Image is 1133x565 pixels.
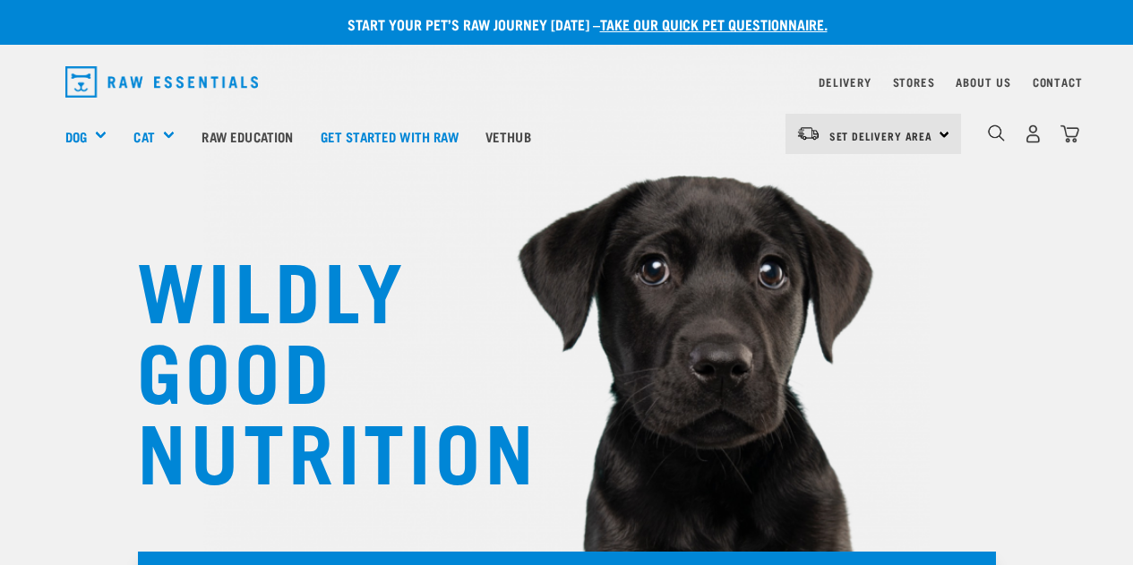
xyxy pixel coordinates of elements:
a: take our quick pet questionnaire. [600,20,828,28]
img: Raw Essentials Logo [65,66,259,98]
a: Raw Education [188,100,306,172]
a: Dog [65,126,87,147]
a: Vethub [472,100,545,172]
a: Contact [1033,79,1083,85]
a: About Us [956,79,1010,85]
h1: WILDLY GOOD NUTRITION [137,246,495,488]
img: home-icon@2x.png [1060,124,1079,143]
a: Cat [133,126,154,147]
a: Stores [893,79,935,85]
a: Get started with Raw [307,100,472,172]
a: Delivery [819,79,871,85]
nav: dropdown navigation [51,59,1083,105]
img: home-icon-1@2x.png [988,124,1005,141]
img: user.png [1024,124,1043,143]
img: van-moving.png [796,125,820,141]
span: Set Delivery Area [829,133,933,139]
